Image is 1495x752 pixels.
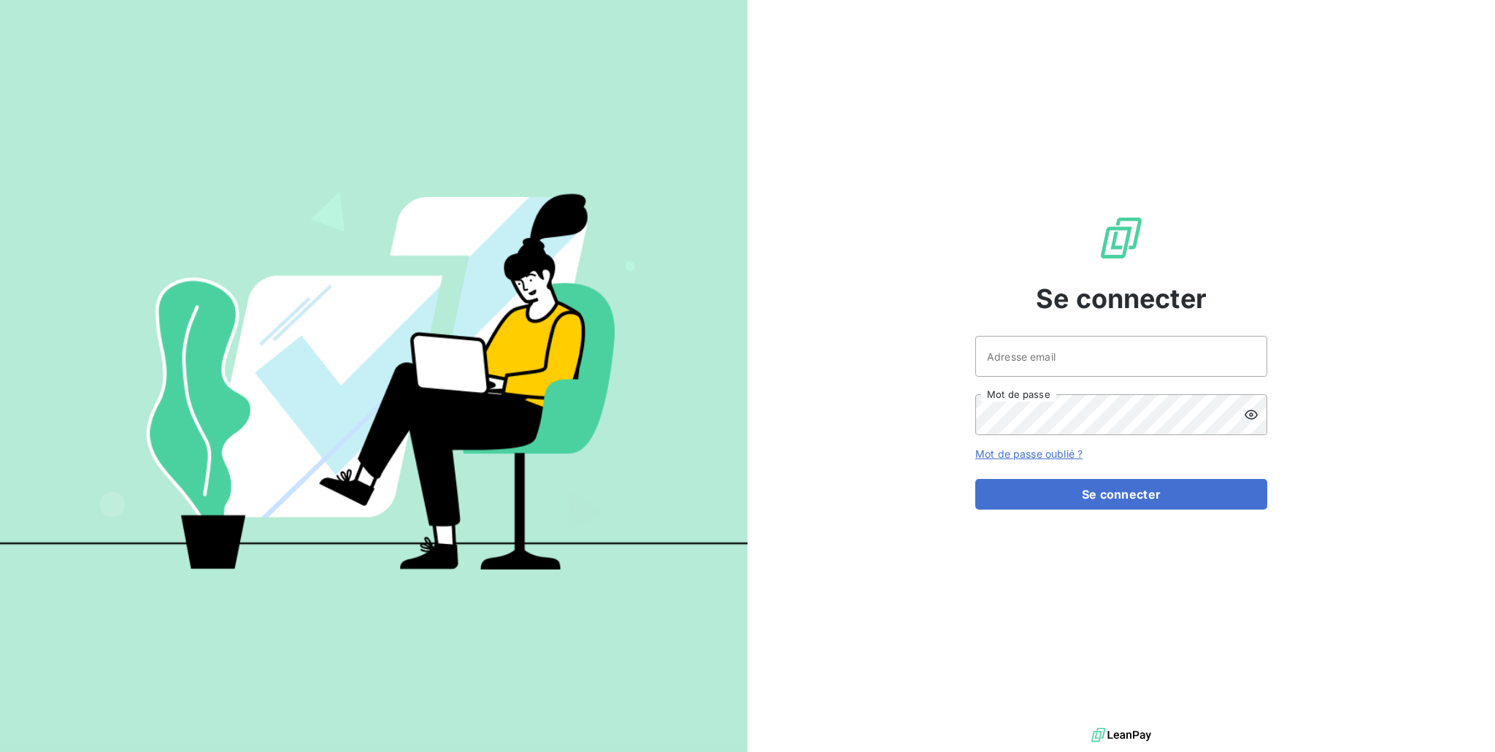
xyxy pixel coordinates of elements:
[1036,279,1207,318] span: Se connecter
[975,448,1083,460] a: Mot de passe oublié ?
[1098,215,1145,261] img: Logo LeanPay
[975,479,1267,510] button: Se connecter
[1091,724,1151,746] img: logo
[975,336,1267,377] input: placeholder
